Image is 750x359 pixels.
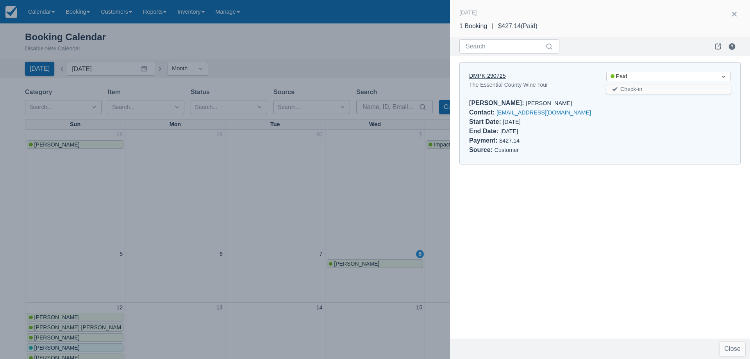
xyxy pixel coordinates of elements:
[459,21,487,31] div: 1 Booking
[469,128,500,134] div: End Date :
[469,98,731,108] div: [PERSON_NAME]
[469,80,594,89] div: The Essential County Wine Tour
[720,73,727,80] span: Dropdown icon
[469,118,503,125] div: Start Date :
[469,127,594,136] div: [DATE]
[496,109,591,116] a: [EMAIL_ADDRESS][DOMAIN_NAME]
[469,136,731,145] div: $427.14
[469,146,495,153] div: Source :
[466,39,544,54] input: Search
[459,8,477,17] div: [DATE]
[469,100,526,106] div: [PERSON_NAME] :
[606,84,731,94] button: Check-in
[611,72,712,81] div: Paid
[487,21,498,31] div: |
[720,342,745,356] button: Close
[498,21,537,31] div: $427.14 ( Paid )
[469,137,499,144] div: Payment :
[469,117,594,127] div: [DATE]
[469,73,506,79] a: DMPK-290725
[469,109,496,116] div: Contact :
[469,145,731,155] div: Customer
